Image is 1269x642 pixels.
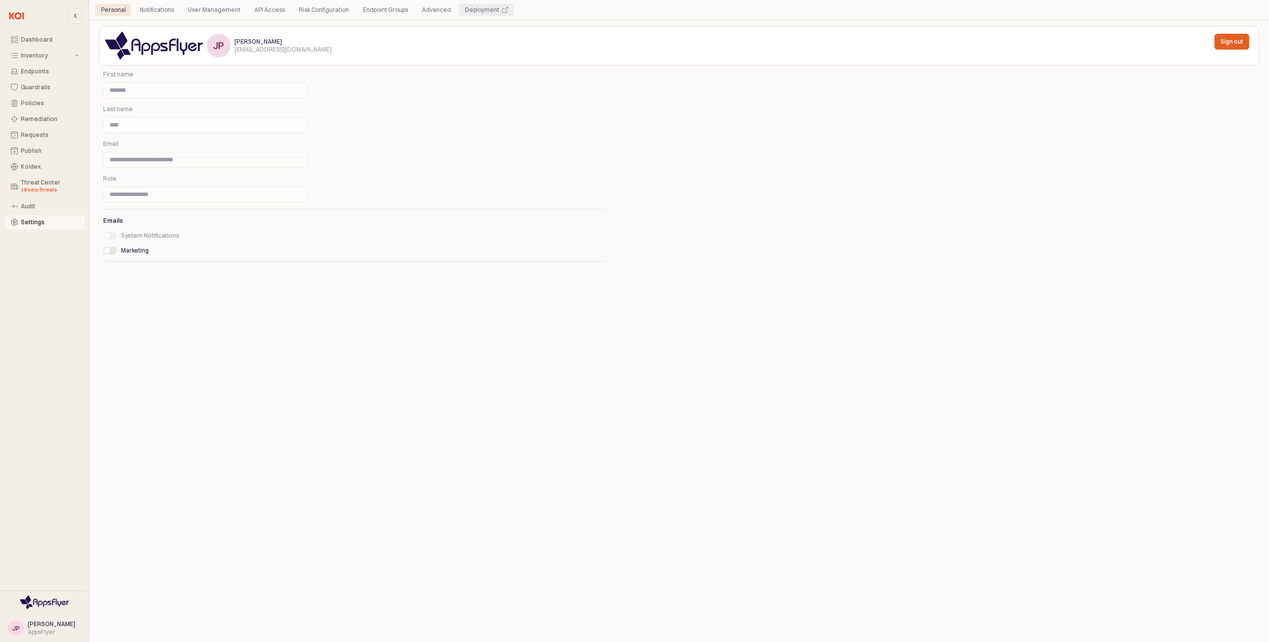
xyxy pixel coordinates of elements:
div: Risk Configuration [293,4,355,16]
div: Remediation [21,116,79,123]
button: Audit [5,199,85,213]
div: 18 new threats [21,186,79,194]
button: Settings [5,215,85,229]
div: Endpoint Groups [357,4,414,16]
span: Role [103,175,116,182]
div: Personal [101,4,126,16]
span: [PERSON_NAME] [28,620,75,628]
div: User Management [182,4,246,16]
div: Notifications [140,4,174,16]
div: Settings [21,219,79,226]
div: Publish [21,147,79,154]
button: Guardrails [5,80,85,94]
button: Endpoints [5,64,85,78]
span: First name [103,70,133,78]
button: Requests [5,128,85,142]
span: [PERSON_NAME] [234,38,282,45]
strong: Emails [103,217,123,224]
div: Personal [95,4,132,16]
div: Guardrails [21,84,79,91]
div: API Access [254,4,285,16]
div: Advanced [416,4,457,16]
p: Sign out [1220,38,1243,46]
button: Koidex [5,160,85,174]
div: Audit [21,203,79,210]
div: Deployment [465,4,499,16]
div: Inventory [21,52,73,59]
div: Dashboard [21,36,79,43]
button: Publish [5,144,85,158]
span: Marketing [121,247,149,254]
div: Koidex [21,163,79,170]
div: [EMAIL_ADDRESS][DOMAIN_NAME] [234,46,332,54]
div: Risk Configuration [299,4,349,16]
button: Policies [5,96,85,110]
div: Policies [21,100,79,107]
button: Dashboard [5,33,85,47]
span: Last name [103,105,133,113]
div: AppsFlyer [28,628,75,636]
div: Advanced [422,4,451,16]
div: JP [12,623,20,633]
span: Email [103,140,118,147]
div: Threat Center [21,179,79,194]
button: Sign out [1214,34,1249,50]
div: Notifications [134,4,180,16]
div: JP [213,41,224,51]
button: Inventory [5,49,85,63]
button: JP [8,620,24,636]
button: Remediation [5,112,85,126]
div: User Management [188,4,240,16]
div: Endpoints [21,68,79,75]
div: API Access [248,4,291,16]
div: Requests [21,131,79,138]
button: Threat Center [5,176,85,197]
div: Deployment [459,4,514,16]
div: Endpoint Groups [363,4,408,16]
span: System Notifications [121,232,179,239]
